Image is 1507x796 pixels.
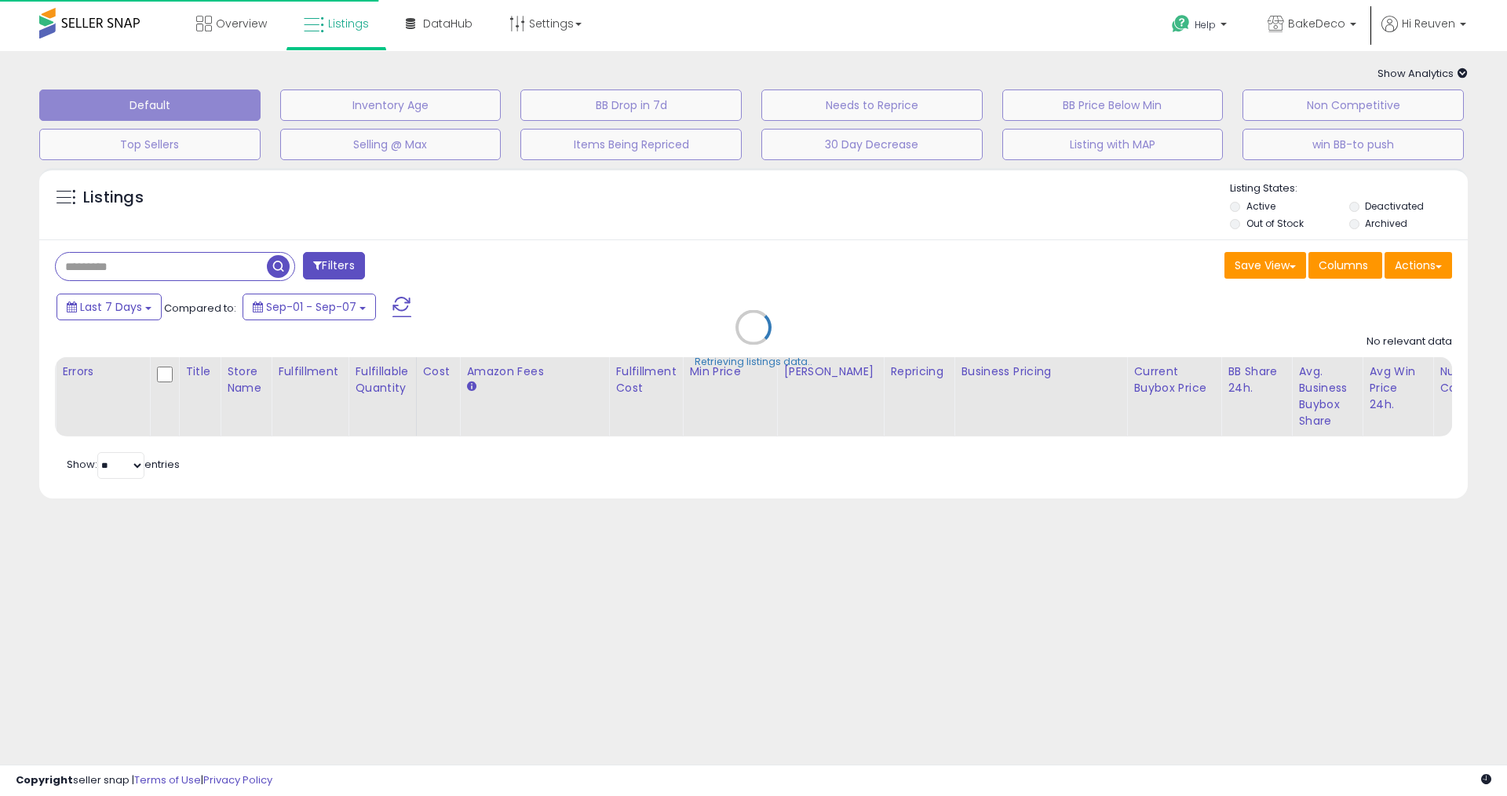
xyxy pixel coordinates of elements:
[761,89,983,121] button: Needs to Reprice
[423,16,473,31] span: DataHub
[1377,66,1468,81] span: Show Analytics
[280,89,502,121] button: Inventory Age
[761,129,983,160] button: 30 Day Decrease
[1381,16,1466,51] a: Hi Reuven
[695,355,812,369] div: Retrieving listings data..
[1242,129,1464,160] button: win BB-to push
[1402,16,1455,31] span: Hi Reuven
[280,129,502,160] button: Selling @ Max
[39,89,261,121] button: Default
[1242,89,1464,121] button: Non Competitive
[1288,16,1345,31] span: BakeDeco
[1171,14,1191,34] i: Get Help
[1195,18,1216,31] span: Help
[39,129,261,160] button: Top Sellers
[1002,129,1224,160] button: Listing with MAP
[328,16,369,31] span: Listings
[1002,89,1224,121] button: BB Price Below Min
[1159,2,1242,51] a: Help
[520,89,742,121] button: BB Drop in 7d
[520,129,742,160] button: Items Being Repriced
[216,16,267,31] span: Overview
